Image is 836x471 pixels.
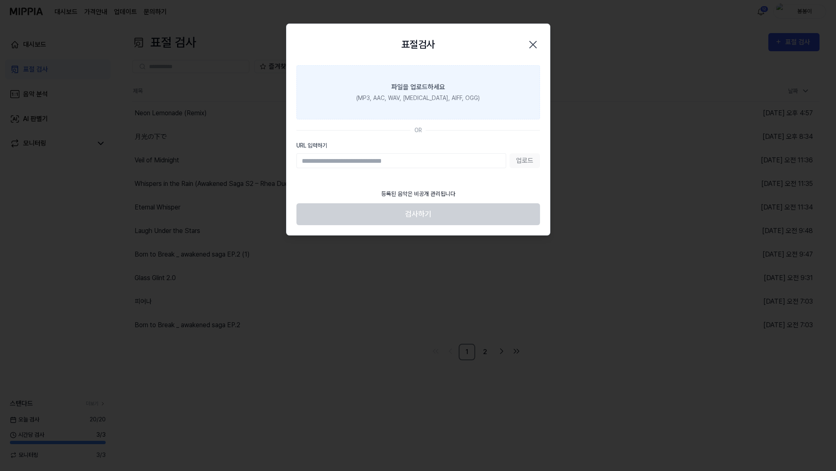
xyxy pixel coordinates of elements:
label: URL 입력하기 [296,141,540,150]
h2: 표절검사 [401,37,435,52]
div: 파일을 업로드하세요 [391,82,445,92]
div: 등록된 음악은 비공개 관리됩니다 [376,185,460,203]
div: (MP3, AAC, WAV, [MEDICAL_DATA], AIFF, OGG) [356,94,480,102]
div: OR [414,126,422,135]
